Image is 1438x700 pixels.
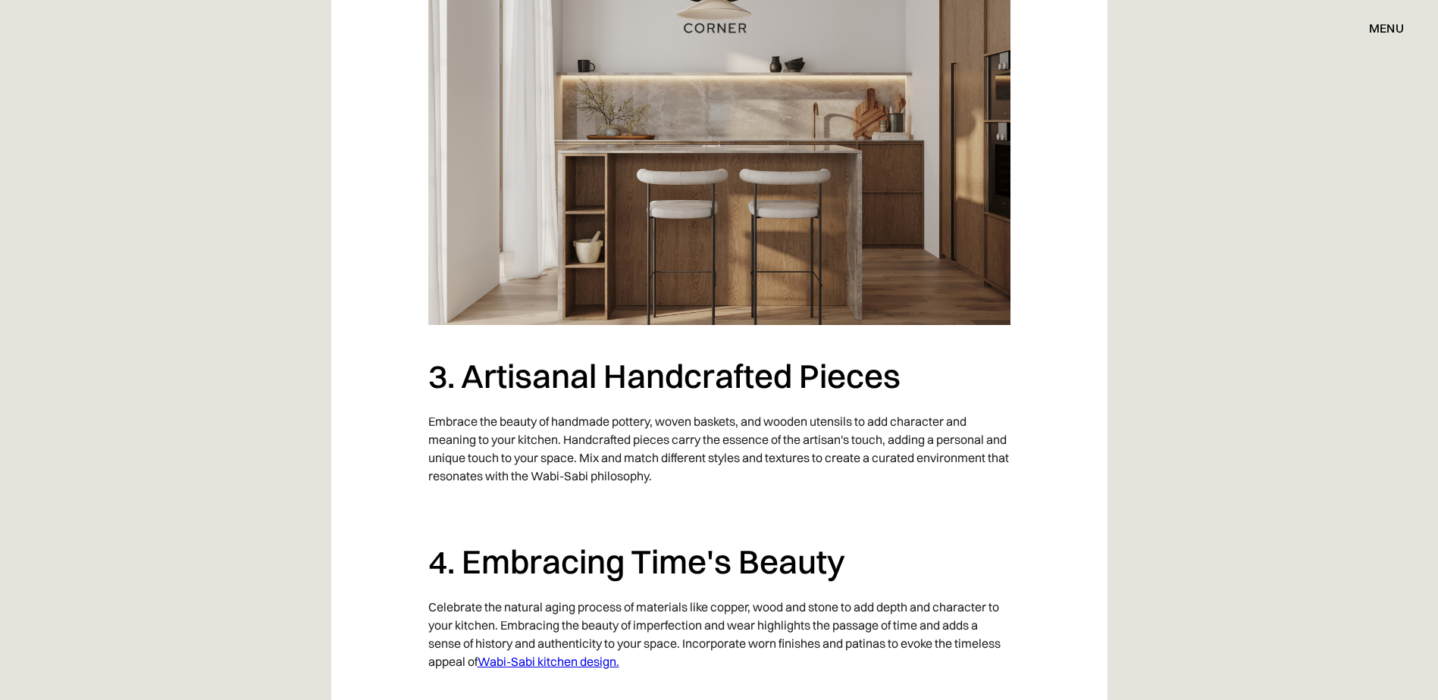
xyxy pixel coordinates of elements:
a: Wabi-Sabi kitchen design. [478,654,619,669]
p: ‍ [428,492,1010,526]
p: Embrace the beauty of handmade pottery, woven baskets, and wooden utensils to add character and m... [428,405,1010,492]
div: menu [1369,22,1404,34]
h2: 4. Embracing Time's Beauty [428,541,1010,583]
h2: 3. Artisanal Handcrafted Pieces [428,355,1010,397]
div: menu [1354,15,1404,41]
p: Celebrate the natural aging process of materials like copper, wood and stone to add depth and cha... [428,590,1010,678]
a: home [666,18,772,38]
